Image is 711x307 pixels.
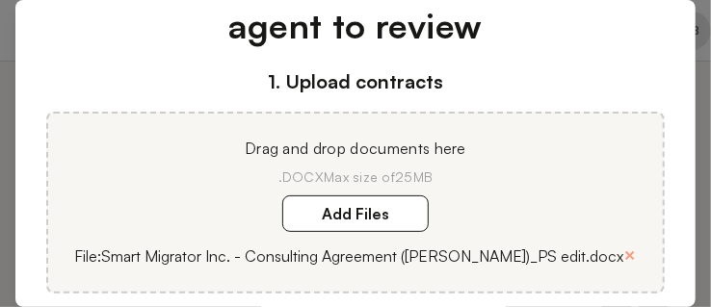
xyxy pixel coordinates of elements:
[46,67,665,96] h3: 1. Upload contracts
[624,242,637,269] button: ×
[71,137,640,160] p: Drag and drop documents here
[71,167,640,187] p: .DOCX Max size of 25MB
[282,195,429,232] label: Add Files
[75,244,624,268] p: File: Smart Migrator Inc. - Consulting Agreement ([PERSON_NAME])_PS edit.docx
